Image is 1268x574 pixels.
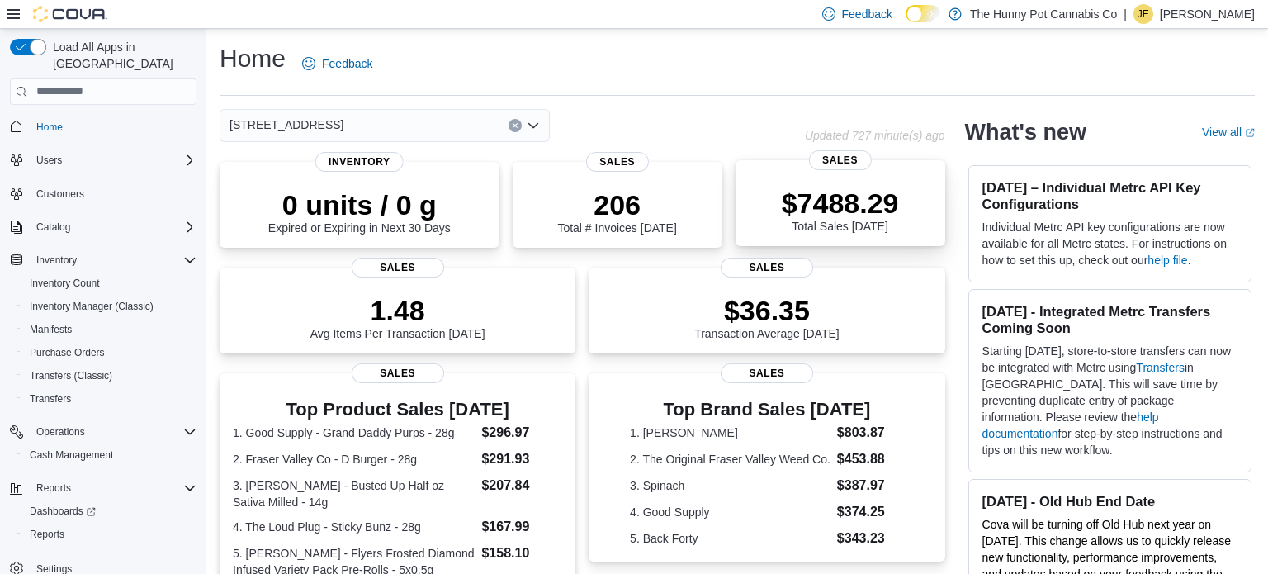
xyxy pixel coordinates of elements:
span: Cash Management [30,448,113,462]
dt: 2. The Original Fraser Valley Weed Co. [630,451,830,467]
p: $36.35 [694,294,840,327]
h3: Top Brand Sales [DATE] [630,400,904,420]
span: Inventory Count [30,277,100,290]
span: Customers [30,183,196,204]
a: help documentation [982,410,1159,440]
span: Transfers [30,392,71,406]
h2: What's new [965,119,1086,145]
a: Dashboards [17,500,203,523]
button: Open list of options [527,119,540,132]
span: Users [30,150,196,170]
p: 0 units / 0 g [268,188,451,221]
div: Total Sales [DATE] [782,187,899,233]
span: Operations [30,422,196,442]
p: [PERSON_NAME] [1160,4,1255,24]
a: help file [1147,254,1187,267]
p: | [1124,4,1127,24]
p: $7488.29 [782,187,899,220]
span: Sales [352,363,444,383]
dt: 4. Good Supply [630,504,830,520]
span: Reports [36,481,71,495]
div: Jillian Emerson [1133,4,1153,24]
div: Avg Items Per Transaction [DATE] [310,294,485,340]
button: Transfers (Classic) [17,364,203,387]
span: Reports [30,478,196,498]
button: Purchase Orders [17,341,203,364]
span: Inventory Manager (Classic) [30,300,154,313]
p: 206 [557,188,676,221]
button: Users [30,150,69,170]
dd: $167.99 [481,517,562,537]
button: Operations [30,422,92,442]
a: Dashboards [23,501,102,521]
a: Reports [23,524,71,544]
p: The Hunny Pot Cannabis Co [970,4,1117,24]
dd: $374.25 [837,502,904,522]
a: Inventory Count [23,273,106,293]
button: Manifests [17,318,203,341]
span: Inventory Manager (Classic) [23,296,196,316]
span: Users [36,154,62,167]
h3: [DATE] - Old Hub End Date [982,493,1237,510]
dt: 5. Back Forty [630,530,830,547]
dd: $803.87 [837,423,904,443]
div: Expired or Expiring in Next 30 Days [268,188,451,235]
button: Customers [3,182,203,206]
h1: Home [220,42,286,75]
dt: 3. [PERSON_NAME] - Busted Up Half oz Sativa Milled - 14g [233,477,475,510]
span: Reports [30,528,64,541]
button: Transfers [17,387,203,410]
span: Manifests [30,323,72,336]
h3: [DATE] - Integrated Metrc Transfers Coming Soon [982,303,1237,336]
button: Home [3,115,203,139]
span: Reports [23,524,196,544]
a: Feedback [296,47,379,80]
button: Catalog [3,216,203,239]
a: Transfers [23,389,78,409]
dt: 2. Fraser Valley Co - D Burger - 28g [233,451,475,467]
button: Inventory [3,249,203,272]
span: [STREET_ADDRESS] [229,115,343,135]
span: Customers [36,187,84,201]
span: Catalog [30,217,196,237]
span: Load All Apps in [GEOGRAPHIC_DATA] [46,39,196,72]
span: Operations [36,425,85,439]
a: Inventory Manager (Classic) [23,296,160,316]
dd: $296.97 [481,423,562,443]
span: Sales [721,258,813,278]
h3: [DATE] – Individual Metrc API Key Configurations [982,179,1237,212]
span: Feedback [842,6,892,22]
p: Updated 727 minute(s) ago [805,129,945,142]
button: Reports [3,477,203,500]
span: Sales [721,363,813,383]
span: Transfers (Classic) [30,369,112,382]
dd: $343.23 [837,529,904,548]
span: Purchase Orders [30,346,105,359]
button: Inventory Manager (Classic) [17,295,203,318]
button: Operations [3,420,203,444]
a: Purchase Orders [23,343,111,363]
p: Individual Metrc API key configurations are now available for all Metrc states. For instructions ... [982,219,1237,268]
dd: $291.93 [481,449,562,469]
button: Clear input [509,119,522,132]
dt: 1. Good Supply - Grand Daddy Purps - 28g [233,425,475,441]
button: Inventory Count [17,272,203,295]
dd: $158.10 [481,543,562,563]
span: Sales [808,150,871,170]
span: Home [30,116,196,137]
span: Purchase Orders [23,343,196,363]
button: Inventory [30,250,83,270]
a: Home [30,117,69,137]
span: Inventory [315,152,404,172]
span: Inventory [30,250,196,270]
span: Manifests [23,320,196,339]
a: Transfers [1136,361,1185,374]
dd: $453.88 [837,449,904,469]
button: Cash Management [17,444,203,467]
a: Manifests [23,320,78,339]
a: View allExternal link [1202,126,1255,139]
span: Dashboards [30,505,96,518]
button: Users [3,149,203,172]
input: Dark Mode [906,5,940,22]
button: Catalog [30,217,77,237]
